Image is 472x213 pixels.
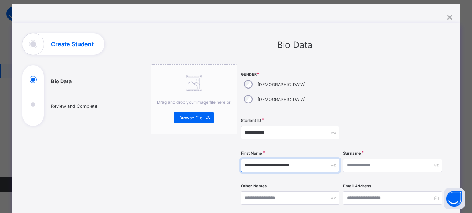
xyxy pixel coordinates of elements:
[444,188,465,209] button: Open asap
[241,72,339,77] span: Gender
[241,151,262,156] label: First Name
[151,64,237,134] div: Drag and drop your image file here orBrowse File
[157,100,230,105] span: Drag and drop your image file here or
[51,41,94,47] h1: Create Student
[179,115,202,121] span: Browse File
[258,82,305,87] label: [DEMOGRAPHIC_DATA]
[241,118,261,123] label: Student ID
[277,39,312,50] span: Bio Data
[258,97,305,102] label: [DEMOGRAPHIC_DATA]
[343,151,361,156] label: Surname
[343,183,371,188] label: Email Address
[446,11,453,23] div: ×
[241,183,267,188] label: Other Names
